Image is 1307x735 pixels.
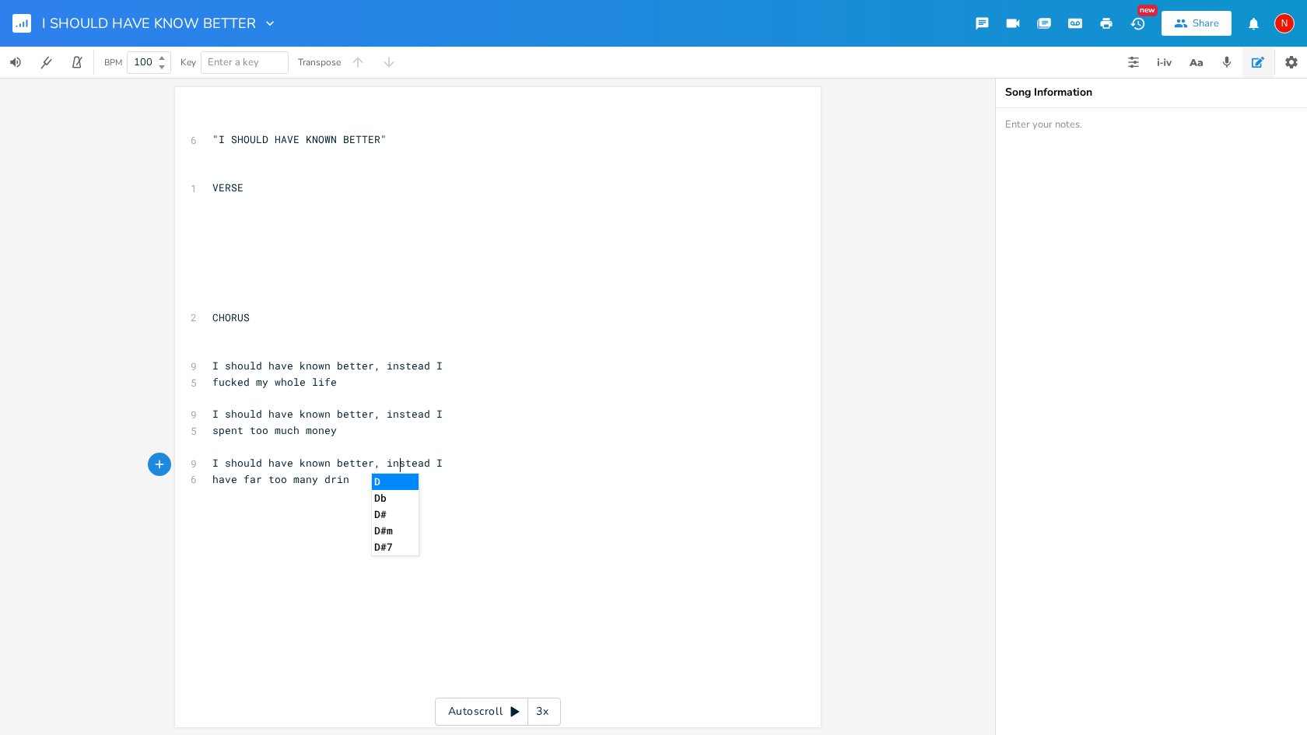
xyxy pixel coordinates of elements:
li: Db [372,490,419,506]
li: D#m [372,523,419,539]
div: Autoscroll [435,698,561,726]
div: BPM [104,58,122,67]
div: Song Information [1005,87,1298,98]
span: CHORUS [212,310,250,324]
div: 3x [528,698,556,726]
li: D#7 [372,539,419,555]
span: Enter a key [208,55,259,69]
li: D [372,474,419,490]
div: Key [180,58,196,67]
span: I SHOULD HAVE KNOW BETTER [42,16,256,30]
div: nadaluttienrico [1274,13,1295,33]
span: have far too many drin [212,472,349,486]
div: Share [1193,16,1219,30]
span: I should have known better, instead I [212,359,443,373]
button: Share [1162,11,1232,36]
div: New [1137,5,1158,16]
span: fucked my whole life [212,375,337,389]
span: I should have known better, instead I [212,456,443,470]
div: Transpose [298,58,341,67]
span: VERSE [212,180,244,194]
span: spent too much money [212,423,337,437]
button: N [1274,5,1295,41]
span: "I SHOULD HAVE KNOWN BETTER" [212,132,387,146]
li: D# [372,506,419,523]
span: I should have known better, instead I [212,407,443,421]
button: New [1122,9,1153,37]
